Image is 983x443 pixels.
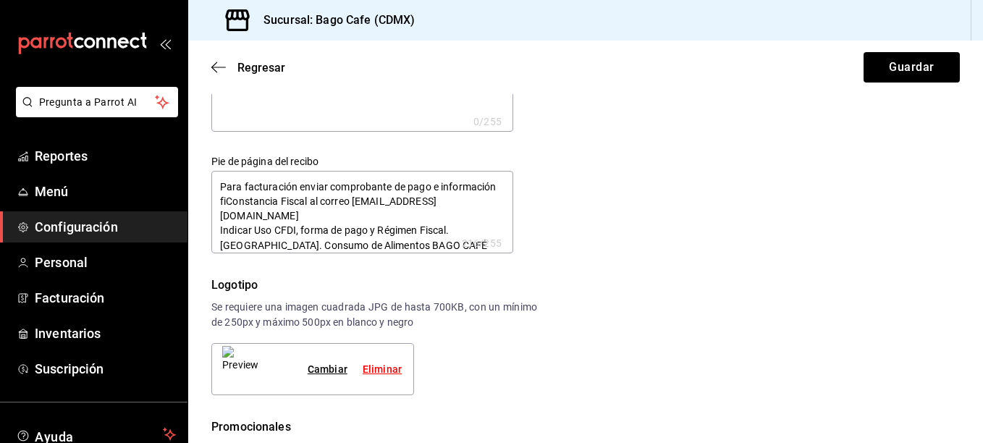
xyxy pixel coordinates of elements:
[462,236,502,250] div: 216 /255
[35,217,176,237] span: Configuración
[35,253,176,272] span: Personal
[473,114,502,129] div: 0 /255
[308,362,347,377] div: Cambiar
[35,182,176,201] span: Menú
[35,324,176,343] span: Inventarios
[363,362,402,377] div: Eliminar
[16,87,178,117] button: Pregunta a Parrot AI
[211,300,537,330] div: Se requiere una imagen cuadrada JPG de hasta 700KB, con un mínimo de 250px y máximo 500px en blan...
[35,146,176,166] span: Reportes
[39,95,156,110] span: Pregunta a Parrot AI
[211,61,285,75] button: Regresar
[211,156,513,166] label: Pie de página del recibo
[159,38,171,49] button: open_drawer_menu
[10,105,178,120] a: Pregunta a Parrot AI
[252,12,415,29] h3: Sucursal: Bago Cafe (CDMX)
[211,418,960,436] div: Promocionales
[211,277,537,294] div: Logotipo
[864,52,960,83] button: Guardar
[237,61,285,75] span: Regresar
[35,288,176,308] span: Facturación
[222,346,258,392] img: Preview
[35,359,176,379] span: Suscripción
[35,426,157,443] span: Ayuda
